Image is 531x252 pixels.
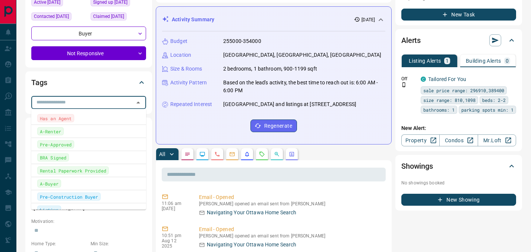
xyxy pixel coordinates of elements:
[34,13,69,20] span: Contacted [DATE]
[223,51,381,59] p: [GEOGRAPHIC_DATA], [GEOGRAPHIC_DATA], [GEOGRAPHIC_DATA]
[199,151,205,157] svg: Lead Browsing Activity
[428,76,466,82] a: Tailored For You
[401,194,516,206] button: New Showing
[162,233,188,238] p: 10:51 pm
[439,134,478,146] a: Condos
[401,124,516,132] p: New Alert:
[31,218,146,225] p: Motivation:
[401,82,407,87] svg: Push Notification Only
[40,115,72,122] span: Has an Agent
[162,201,188,206] p: 11:06 am
[170,79,207,87] p: Activity Pattern
[31,77,47,88] h2: Tags
[401,9,516,21] button: New Task
[289,151,295,157] svg: Agent Actions
[93,13,124,20] span: Claimed [DATE]
[401,160,433,172] h2: Showings
[170,65,202,73] p: Size & Rooms
[401,34,421,46] h2: Alerts
[401,31,516,49] div: Alerts
[461,106,513,113] span: parking spots min: 1
[401,157,516,175] div: Showings
[250,119,297,132] button: Regenerate
[91,240,146,247] p: Min Size:
[40,128,61,135] span: A-Renter
[223,79,385,94] p: Based on the lead's activity, the best time to reach out is: 6:00 AM - 6:00 PM
[401,134,440,146] a: Property
[133,97,143,108] button: Close
[409,58,441,63] p: Listing Alerts
[199,201,383,206] p: [PERSON_NAME] opened an email sent from [PERSON_NAME]
[401,180,516,186] p: No showings booked
[159,152,165,157] p: All
[214,151,220,157] svg: Calls
[31,27,146,40] div: Buyer
[223,100,357,108] p: [GEOGRAPHIC_DATA] and listings at [STREET_ADDRESS]
[482,96,506,104] span: beds: 2-2
[223,37,261,45] p: 255000-354000
[40,167,106,174] span: Rental Paperwork Provided
[229,151,235,157] svg: Emails
[244,151,250,157] svg: Listing Alerts
[40,206,59,214] span: Listing
[423,87,504,94] span: sale price range: 296910,389400
[199,233,383,239] p: [PERSON_NAME] opened an email sent from [PERSON_NAME]
[170,37,187,45] p: Budget
[170,100,212,108] p: Repeated Interest
[506,58,509,63] p: 0
[361,16,375,23] p: [DATE]
[223,65,317,73] p: 2 bedrooms, 1 bathroom, 900-1199 sqft
[199,193,383,201] p: Email - Opened
[423,106,455,113] span: bathrooms: 1
[446,58,449,63] p: 1
[421,77,426,82] div: condos.ca
[40,141,72,148] span: Pre-Approved
[199,225,383,233] p: Email - Opened
[170,51,191,59] p: Location
[31,240,87,247] p: Home Type:
[259,151,265,157] svg: Requests
[184,151,190,157] svg: Notes
[91,12,146,23] div: Fri Jul 25 2025
[31,74,146,91] div: Tags
[162,206,188,211] p: [DATE]
[162,238,188,249] p: Aug 12 2025
[172,16,214,24] p: Activity Summary
[31,12,87,23] div: Mon Aug 11 2025
[40,154,66,161] span: BRA Signed
[207,209,296,217] p: Navigating Your Ottawa Home Search
[274,151,280,157] svg: Opportunities
[466,58,501,63] p: Building Alerts
[31,46,146,60] div: Not Responsive
[40,180,59,187] span: A-Buyer
[40,193,98,200] span: Pre-Construction Buyer
[401,75,416,82] p: Off
[162,13,385,27] div: Activity Summary[DATE]
[207,241,296,249] p: Navigating Your Ottawa Home Search
[423,96,475,104] span: size range: 810,1098
[478,134,516,146] a: Mr.Loft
